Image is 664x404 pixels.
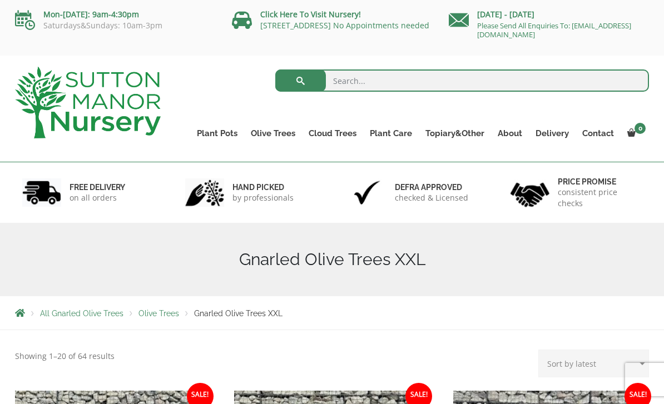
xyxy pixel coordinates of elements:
[348,178,386,207] img: 3.jpg
[363,126,419,141] a: Plant Care
[538,350,649,377] select: Shop order
[558,187,642,209] p: consistent price checks
[244,126,302,141] a: Olive Trees
[22,178,61,207] img: 1.jpg
[15,308,649,317] nav: Breadcrumbs
[194,309,283,318] span: Gnarled Olive Trees XXL
[419,126,491,141] a: Topiary&Other
[449,8,649,21] p: [DATE] - [DATE]
[395,192,468,203] p: checked & Licensed
[275,69,650,92] input: Search...
[15,21,215,30] p: Saturdays&Sundays: 10am-3pm
[576,126,621,141] a: Contact
[15,67,161,138] img: logo
[15,8,215,21] p: Mon-[DATE]: 9am-4:30pm
[40,309,123,318] a: All Gnarled Olive Trees
[232,192,294,203] p: by professionals
[558,177,642,187] h6: Price promise
[302,126,363,141] a: Cloud Trees
[635,123,646,134] span: 0
[190,126,244,141] a: Plant Pots
[185,178,224,207] img: 2.jpg
[70,182,125,192] h6: FREE DELIVERY
[15,350,115,363] p: Showing 1–20 of 64 results
[260,20,429,31] a: [STREET_ADDRESS] No Appointments needed
[491,126,529,141] a: About
[15,250,649,270] h1: Gnarled Olive Trees XXL
[511,176,549,210] img: 4.jpg
[395,182,468,192] h6: Defra approved
[477,21,631,39] a: Please Send All Enquiries To: [EMAIL_ADDRESS][DOMAIN_NAME]
[529,126,576,141] a: Delivery
[621,126,649,141] a: 0
[260,9,361,19] a: Click Here To Visit Nursery!
[70,192,125,203] p: on all orders
[138,309,179,318] a: Olive Trees
[232,182,294,192] h6: hand picked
